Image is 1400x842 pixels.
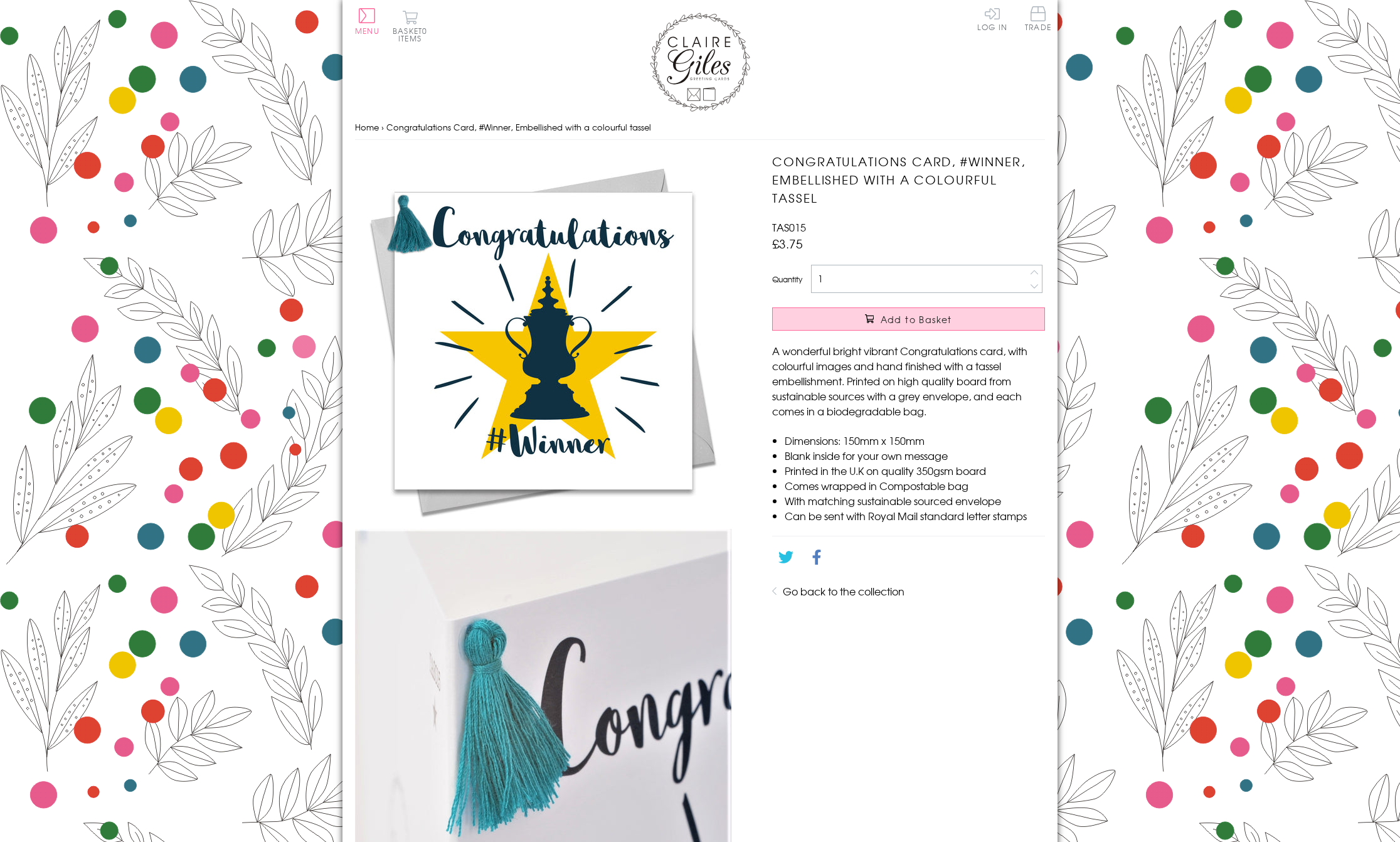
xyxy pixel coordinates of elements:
button: Add to Basket [772,307,1045,331]
h1: Congratulations Card, #Winner, Embellished with a colourful tassel [772,152,1045,206]
li: Blank inside for your own message [785,448,1045,463]
a: Home [355,121,379,133]
a: Log In [977,6,1007,31]
img: Claire Giles Greetings Cards [650,13,750,112]
span: Trade [1025,6,1051,31]
span: Congratulations Card, #Winner, Embellished with a colourful tassel [386,121,651,133]
span: 0 items [398,25,427,44]
span: TAS015 [772,220,806,235]
p: A wonderful bright vibrant Congratulations card, with colourful images and hand finished with a t... [772,343,1045,418]
span: £3.75 [772,235,803,252]
li: With matching sustainable sourced envelope [785,493,1045,508]
button: Basket0 items [393,10,427,42]
nav: breadcrumbs [355,115,1045,141]
a: Go back to the collection [783,584,904,599]
img: Congratulations Card, #Winner, Embellished with a colourful tassel [355,152,731,529]
span: › [381,121,384,133]
label: Quantity [772,274,802,285]
span: Add to Basket [881,313,952,326]
button: Menu [355,8,379,35]
span: Menu [355,25,379,36]
li: Comes wrapped in Compostable bag [785,478,1045,493]
li: Printed in the U.K on quality 350gsm board [785,463,1045,478]
li: Dimensions: 150mm x 150mm [785,433,1045,448]
a: Trade [1025,6,1051,33]
li: Can be sent with Royal Mail standard letter stamps [785,508,1045,523]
